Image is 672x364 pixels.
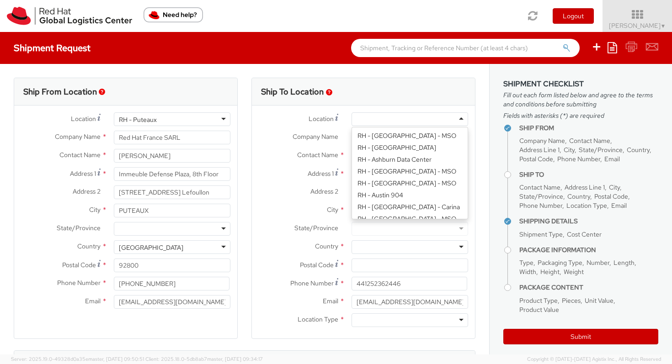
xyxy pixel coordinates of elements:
span: Company Name [293,132,338,141]
h3: Ship To Location [261,87,324,96]
span: Contact Name [569,137,610,145]
span: Location [71,115,96,123]
span: Address 2 [310,187,338,195]
span: Company Name [519,137,565,145]
span: Contact Name [297,151,338,159]
span: Country [77,242,101,250]
span: Packaging Type [538,258,582,267]
div: RH - [GEOGRAPHIC_DATA] - MSO [352,177,468,189]
span: Unit Value [585,296,613,305]
span: Phone Number [57,279,101,287]
h3: Shipment Checklist [503,80,658,88]
span: City [609,183,620,191]
span: Email [604,155,620,163]
span: master, [DATE] 09:34:17 [207,356,263,362]
h4: Package Content [519,284,658,291]
span: City [327,206,338,214]
h4: Ship To [519,171,658,178]
span: Product Type [519,296,558,305]
span: Postal Code [519,155,553,163]
div: RH - [GEOGRAPHIC_DATA] - MSO [352,130,468,142]
span: Width [519,268,536,276]
span: Fill out each form listed below and agree to the terms and conditions before submitting [503,90,658,109]
span: Email [323,297,338,305]
span: Phone Number [557,155,600,163]
div: RH - Ashburn Data Center [352,153,468,165]
span: Company Name [55,132,101,141]
span: Server: 2025.19.0-49328d0a35e [11,356,144,362]
span: Postal Code [594,192,628,200]
span: City [89,206,101,214]
h4: Package Information [519,247,658,253]
span: master, [DATE] 09:50:51 [88,356,144,362]
h3: Ship From Location [23,87,97,96]
span: [PERSON_NAME] [609,21,666,30]
div: RH - [GEOGRAPHIC_DATA] - MSO [352,165,468,177]
span: Product Value [519,306,559,314]
span: Contact Name [59,151,101,159]
div: RH - Austin 904 [352,189,468,201]
span: Postal Code [62,261,96,269]
input: Shipment, Tracking or Reference Number (at least 4 chars) [351,39,580,57]
span: Phone Number [290,279,334,287]
span: Copyright © [DATE]-[DATE] Agistix Inc., All Rights Reserved [527,356,661,363]
button: Need help? [144,7,203,22]
span: Height [540,268,560,276]
span: State/Province [57,224,101,232]
span: State/Province [579,146,623,154]
span: Contact Name [519,183,560,191]
div: RH - Puteaux [119,115,157,124]
div: RH - [GEOGRAPHIC_DATA] - MSO - NEW [352,213,468,234]
div: RH - [GEOGRAPHIC_DATA] - Carina [352,201,468,213]
span: Location Type [566,201,607,210]
span: Phone Number [519,201,562,210]
div: [GEOGRAPHIC_DATA] [119,243,183,252]
span: Address 1 [70,169,96,178]
span: Shipment Type [519,230,563,238]
span: Address 2 [73,187,101,195]
span: Country [627,146,650,154]
span: Pieces [562,296,581,305]
span: Number [587,258,609,267]
span: Type [519,258,533,267]
span: Client: 2025.18.0-5db8ab7 [145,356,263,362]
span: State/Province [519,192,563,200]
span: Email [611,201,627,210]
div: RH - [GEOGRAPHIC_DATA] [352,142,468,153]
button: Submit [503,329,658,344]
span: Postal Code [300,261,334,269]
h4: Ship From [519,125,658,132]
span: Cost Center [567,230,602,238]
span: Length [613,258,635,267]
span: Country [567,192,590,200]
img: rh-logistics-00dfa346123c4ec078e1.svg [7,7,132,25]
h4: Shipment Request [14,43,91,53]
h4: Shipping Details [519,218,658,225]
span: Address 1 [308,169,334,178]
span: Address Line 1 [519,146,560,154]
span: Email [85,297,101,305]
span: Address Line 1 [565,183,605,191]
span: Country [315,242,338,250]
span: City [564,146,575,154]
span: Location [309,115,334,123]
span: Weight [564,268,584,276]
span: Location Type [298,315,338,323]
span: ▼ [661,22,666,30]
span: State/Province [294,224,338,232]
button: Logout [553,8,594,24]
span: Fields with asterisks (*) are required [503,111,658,120]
